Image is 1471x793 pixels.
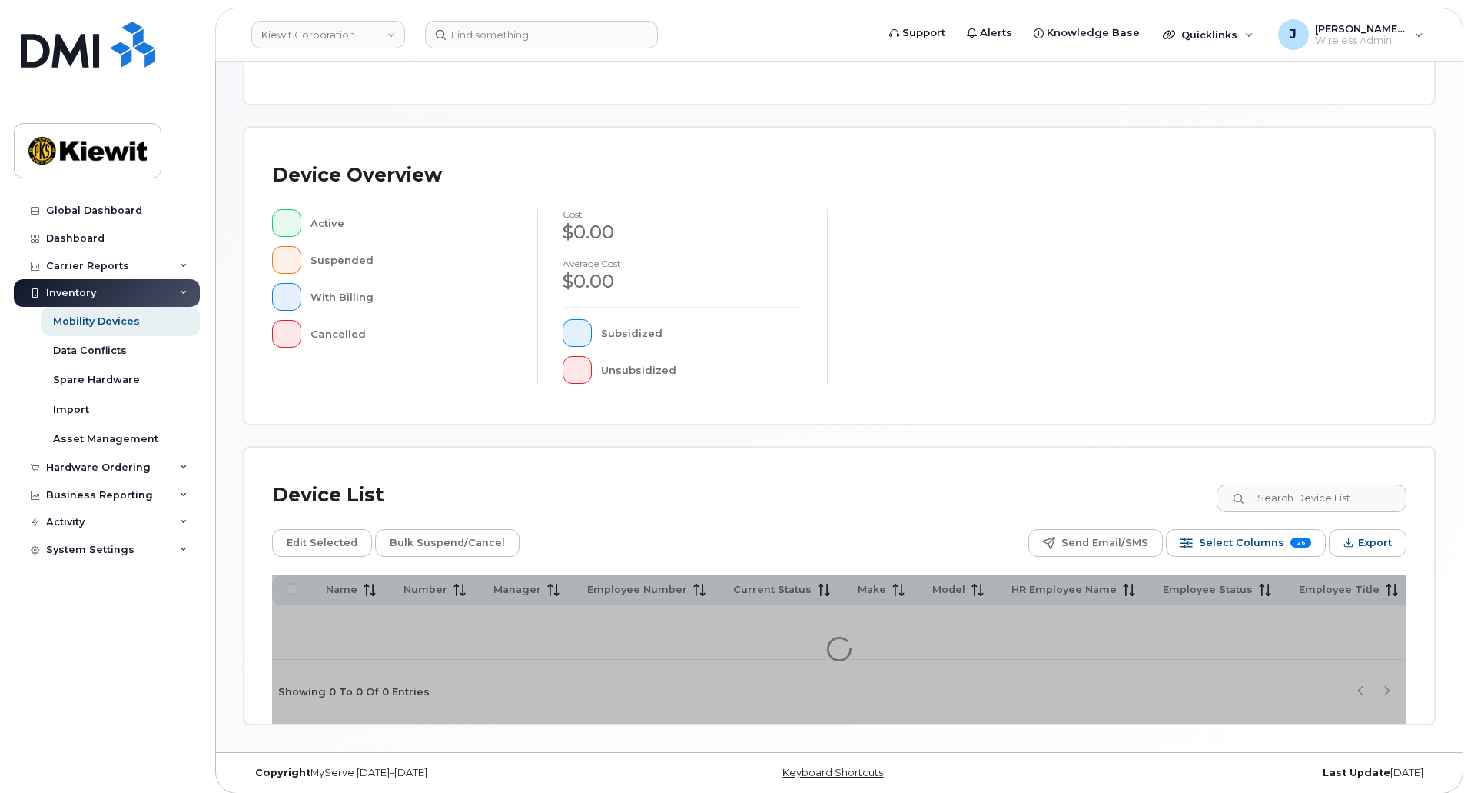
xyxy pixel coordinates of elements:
span: J [1290,25,1297,44]
div: Unsubsidized [601,356,803,384]
button: Send Email/SMS [1028,529,1163,557]
span: Edit Selected [287,531,357,555]
input: Search Device List ... [1217,485,1406,512]
a: Alerts [956,18,1023,48]
button: Edit Selected [272,529,372,557]
div: MyServe [DATE]–[DATE] [244,767,641,779]
span: Knowledge Base [1047,25,1140,41]
div: Device List [272,475,384,515]
div: Cancelled [310,320,513,348]
span: Export [1358,531,1392,555]
strong: Copyright [255,767,310,778]
div: [DATE] [1038,767,1435,779]
button: Select Columns 26 [1166,529,1326,557]
div: Suspended [310,246,513,274]
a: Kiewit Corporation [251,21,405,48]
div: $0.00 [563,268,802,295]
span: Support [902,25,945,41]
div: Subsidized [601,319,803,347]
input: Find something... [425,21,658,48]
button: Bulk Suspend/Cancel [375,529,520,557]
div: Jacob.Nielsen [1267,19,1434,50]
a: Knowledge Base [1023,18,1151,48]
span: Quicklinks [1181,28,1237,41]
iframe: Messenger Launcher [1404,726,1459,781]
h4: Average cost [563,258,802,268]
span: Alerts [980,25,1012,41]
div: Quicklinks [1152,19,1264,50]
span: Send Email/SMS [1061,531,1148,555]
div: Device Overview [272,155,442,195]
div: $0.00 [563,219,802,245]
span: Bulk Suspend/Cancel [390,531,505,555]
strong: Last Update [1323,767,1390,778]
span: Select Columns [1199,531,1284,555]
h4: cost [563,209,802,219]
span: [PERSON_NAME].[PERSON_NAME] [1315,22,1407,35]
div: Active [310,209,513,237]
button: Export [1329,529,1406,557]
span: 26 [1290,538,1311,548]
div: With Billing [310,283,513,311]
a: Keyboard Shortcuts [782,767,883,778]
a: Support [878,18,956,48]
span: Wireless Admin [1315,35,1407,47]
